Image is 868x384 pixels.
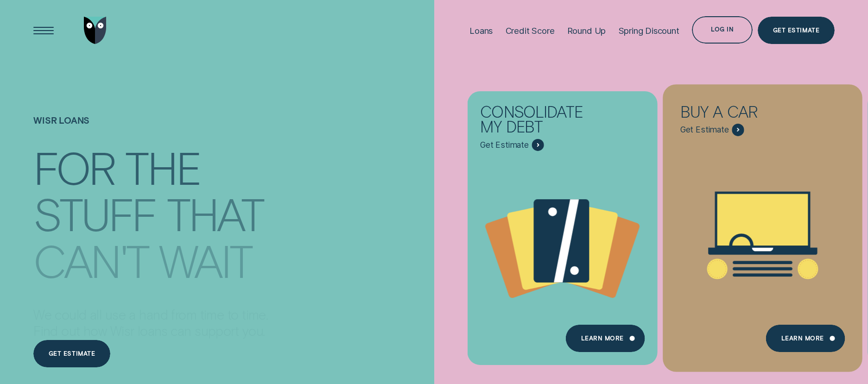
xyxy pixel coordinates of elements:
a: Learn more [566,325,645,352]
div: that [167,192,263,234]
div: Credit Score [506,25,555,36]
div: Buy a car [680,104,802,124]
a: Get Estimate [758,17,835,44]
div: Consolidate my debt [480,104,602,139]
button: Open Menu [30,17,57,44]
a: Buy a car - Learn more [667,91,857,357]
button: Log in [692,16,753,44]
div: wait [159,239,252,281]
div: Loans [469,25,493,36]
span: Get Estimate [680,125,729,135]
p: We could all use a hand from time to time. Find out how Wisr loans can support you. [33,306,268,339]
div: can't [33,239,148,281]
a: Get estimate [33,340,110,367]
a: Learn More [766,325,845,352]
h4: For the stuff that can't wait [33,140,268,267]
div: stuff [33,192,156,234]
a: Consolidate my debt - Learn more [468,91,658,357]
div: Round Up [567,25,606,36]
img: Wisr [84,17,107,44]
span: Get Estimate [480,140,529,150]
div: Spring Discount [619,25,679,36]
div: For [33,145,115,188]
div: the [125,145,200,188]
h1: Wisr loans [33,114,268,142]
